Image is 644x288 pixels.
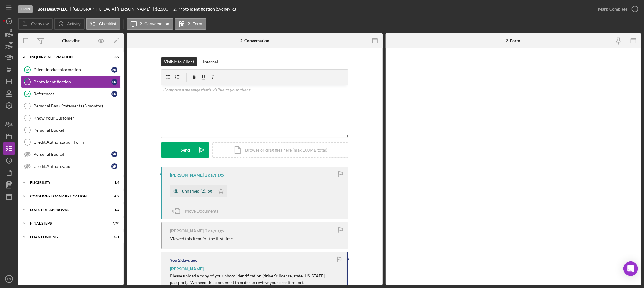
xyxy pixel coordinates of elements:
[108,222,119,225] div: 6 / 10
[21,64,121,76] a: Client Intake InformationSR
[170,266,204,271] span: [PERSON_NAME]
[67,21,80,26] label: Activity
[111,163,117,169] div: S R
[108,194,119,198] div: 4 / 9
[30,55,104,59] div: Inquiry Information
[30,181,104,184] div: Eligibility
[111,79,117,85] div: S R
[86,18,120,30] button: Checklist
[37,7,68,11] b: Boss Beauty LLC
[3,273,15,285] button: LG
[30,235,104,239] div: Loan Funding
[170,258,177,263] div: You
[62,38,80,43] div: Checklist
[21,136,121,148] a: Credit Authorization Form
[170,273,326,285] span: Please upload a copy of your photo identification (driver's license, state [US_STATE], passport)....
[170,203,224,219] button: Move Documents
[27,80,28,84] tspan: 2
[200,57,221,66] button: Internal
[170,173,204,178] div: [PERSON_NAME]
[34,79,111,84] div: Photo Identification
[34,164,111,169] div: Credit Authorization
[21,76,121,88] a: 2Photo IdentificationSR
[111,151,117,157] div: S R
[21,112,121,124] a: Know Your Customer
[170,236,234,241] div: Viewed this item for the first time.
[205,173,224,178] time: 2025-10-08 20:59
[34,67,111,72] div: Client Intake Information
[127,18,173,30] button: 2. Conversation
[506,38,521,43] div: 2. Form
[34,116,120,120] div: Know Your Customer
[99,21,116,26] label: Checklist
[173,7,236,11] div: 2. Photo Identification (Sydney R.)
[623,261,638,276] div: Open Intercom Messenger
[34,140,120,145] div: Credit Authorization Form
[21,88,121,100] a: ReferencesSR
[108,235,119,239] div: 0 / 1
[108,55,119,59] div: 2 / 9
[181,142,190,158] div: Send
[161,57,197,66] button: Visible to Client
[592,3,641,15] button: Mark Complete
[205,229,224,233] time: 2025-10-08 20:59
[161,142,209,158] button: Send
[73,7,155,11] div: [GEOGRAPHIC_DATA] [PERSON_NAME]
[18,18,53,30] button: Overview
[21,100,121,112] a: Personal Bank Statements (3 months)
[178,258,197,263] time: 2025-10-08 20:43
[108,181,119,184] div: 1 / 4
[155,6,168,11] span: $2,500
[30,222,104,225] div: FINAL STEPS
[240,38,269,43] div: 2. Conversation
[188,21,202,26] label: 2. Form
[598,3,627,15] div: Mark Complete
[111,91,117,97] div: S R
[30,208,104,212] div: Loan Pre-Approval
[185,208,218,213] span: Move Documents
[31,21,49,26] label: Overview
[34,152,111,157] div: Personal Budget
[182,189,212,194] div: unnamed (2).jpg
[170,229,204,233] div: [PERSON_NAME]
[111,67,117,73] div: S R
[140,21,169,26] label: 2. Conversation
[18,5,33,13] div: Open
[7,277,11,281] text: LG
[170,185,227,197] button: unnamed (2).jpg
[203,57,218,66] div: Internal
[108,208,119,212] div: 1 / 2
[21,160,121,172] a: Credit AuthorizationSR
[175,18,206,30] button: 2. Form
[34,128,120,133] div: Personal Budget
[21,148,121,160] a: Personal BudgetSR
[164,57,194,66] div: Visible to Client
[34,104,120,108] div: Personal Bank Statements (3 months)
[21,124,121,136] a: Personal Budget
[54,18,84,30] button: Activity
[30,194,104,198] div: Consumer Loan Application
[34,91,111,96] div: References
